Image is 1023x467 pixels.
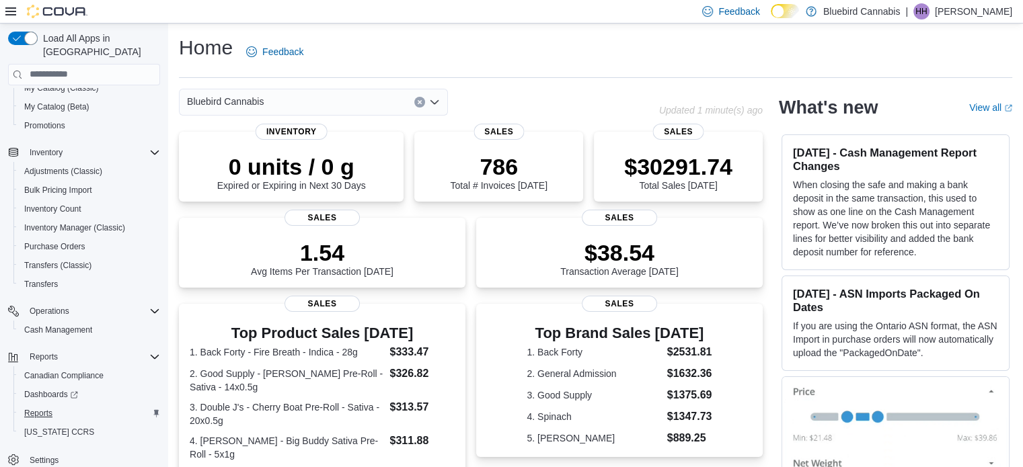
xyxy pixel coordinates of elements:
[24,222,125,233] span: Inventory Manager (Classic)
[527,367,661,380] dt: 2. General Admission
[19,276,63,292] a: Transfers
[450,153,547,180] p: 786
[179,34,233,61] h1: Home
[19,368,160,384] span: Canadian Compliance
[19,405,58,421] a: Reports
[262,45,303,58] span: Feedback
[217,153,366,180] p: 0 units / 0 g
[190,345,384,359] dt: 1. Back Forty - Fire Breath - Indica - 28g
[969,102,1012,113] a: View allExternal link
[13,97,165,116] button: My Catalog (Beta)
[389,433,454,449] dd: $311.88
[190,400,384,427] dt: 3. Double J's - Cherry Boat Pre-Roll - Sativa - 20x0.5g
[3,143,165,162] button: Inventory
[285,296,360,312] span: Sales
[19,368,109,384] a: Canadian Compliance
[24,241,85,252] span: Purchase Orders
[13,256,165,275] button: Transfers (Classic)
[19,424,100,440] a: [US_STATE] CCRS
[1004,104,1012,112] svg: External link
[793,287,998,314] h3: [DATE] - ASN Imports Packaged On Dates
[582,296,657,312] span: Sales
[24,144,160,161] span: Inventory
[667,344,712,360] dd: $2531.81
[19,163,160,179] span: Adjustments (Classic)
[24,83,99,93] span: My Catalog (Classic)
[30,455,59,466] span: Settings
[667,387,712,403] dd: $1375.69
[24,349,160,365] span: Reports
[27,5,87,18] img: Cova
[24,166,102,177] span: Adjustments (Classic)
[19,80,104,96] a: My Catalog (Classic)
[771,4,799,18] input: Dark Mode
[19,118,160,134] span: Promotions
[913,3,930,19] div: Haytham Houri
[13,79,165,97] button: My Catalog (Classic)
[285,210,360,226] span: Sales
[19,182,98,198] a: Bulk Pricing Import
[19,239,91,255] a: Purchase Orders
[13,162,165,181] button: Adjustments (Classic)
[19,276,160,292] span: Transfers
[13,237,165,256] button: Purchase Orders
[13,366,165,385] button: Canadian Compliance
[13,404,165,423] button: Reports
[24,427,94,437] span: [US_STATE] CCRS
[389,344,454,360] dd: $333.47
[13,181,165,200] button: Bulk Pricing Import
[190,367,384,394] dt: 2. Good Supply - [PERSON_NAME] Pre-Roll - Sativa - 14x0.5g
[24,325,92,335] span: Cash Management
[3,347,165,366] button: Reports
[19,118,71,134] a: Promotions
[38,32,160,58] span: Load All Apps in [GEOGRAPHIC_DATA]
[19,405,160,421] span: Reports
[256,124,328,140] span: Inventory
[389,366,454,382] dd: $326.82
[19,257,160,273] span: Transfers (Classic)
[190,434,384,461] dt: 4. [PERSON_NAME] - Big Buddy Sativa Pre-Roll - 5x1g
[667,430,712,446] dd: $889.25
[30,351,58,362] span: Reports
[30,147,63,158] span: Inventory
[624,153,732,180] p: $30291.74
[667,366,712,382] dd: $1632.36
[30,306,69,316] span: Operations
[19,386,160,402] span: Dashboards
[19,322,160,338] span: Cash Management
[19,99,160,115] span: My Catalog (Beta)
[19,201,87,217] a: Inventory Count
[653,124,704,140] span: Sales
[24,101,89,112] span: My Catalog (Beta)
[560,239,679,266] p: $38.54
[905,3,908,19] p: |
[24,120,65,131] span: Promotions
[24,370,104,381] span: Canadian Compliance
[718,5,759,18] span: Feedback
[13,423,165,441] button: [US_STATE] CCRS
[24,389,78,400] span: Dashboards
[24,204,81,214] span: Inventory Count
[667,409,712,425] dd: $1347.73
[13,116,165,135] button: Promotions
[24,408,52,419] span: Reports
[527,431,661,445] dt: 5. [PERSON_NAME]
[24,144,68,161] button: Inventory
[187,93,264,110] span: Bluebird Cannabis
[389,399,454,415] dd: $313.57
[473,124,524,140] span: Sales
[19,182,160,198] span: Bulk Pricing Import
[24,303,75,319] button: Operations
[13,200,165,218] button: Inventory Count
[24,349,63,365] button: Reports
[3,302,165,321] button: Operations
[217,153,366,191] div: Expired or Expiring in Next 30 Days
[13,218,165,237] button: Inventory Manager (Classic)
[190,325,455,341] h3: Top Product Sales [DATE]
[13,275,165,294] button: Transfers
[793,319,998,359] p: If you are using the Ontario ASN format, the ASN Import in purchase orders will now automatically...
[19,220,160,236] span: Inventory Manager (Classic)
[19,386,83,402] a: Dashboards
[823,3,900,19] p: Bluebird Cannabis
[793,178,998,259] p: When closing the safe and making a bank deposit in the same transaction, this used to show as one...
